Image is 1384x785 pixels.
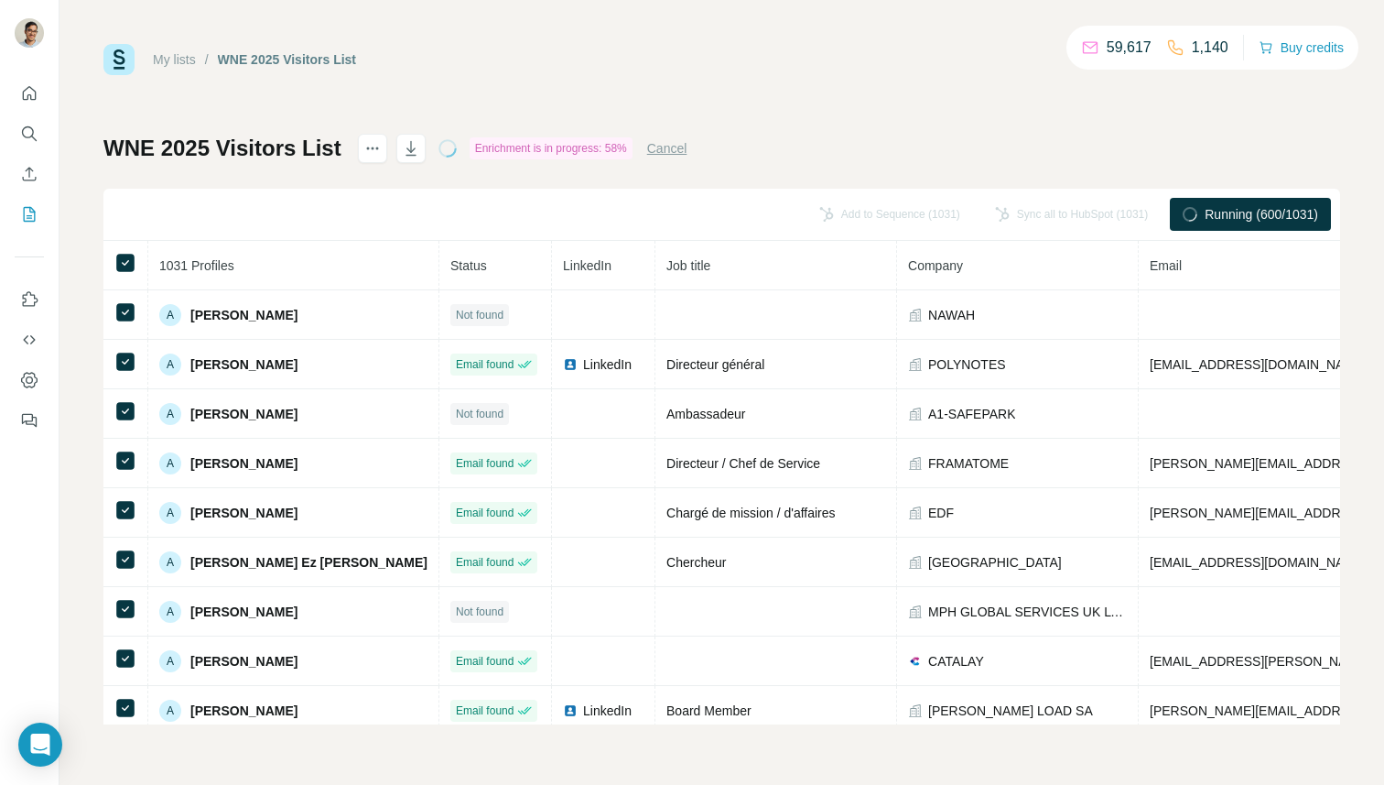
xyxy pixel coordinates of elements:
[928,306,975,324] span: NAWAH
[456,455,514,472] span: Email found
[583,355,632,374] span: LinkedIn
[15,18,44,48] img: Avatar
[666,407,745,421] span: Ambassadeur
[450,258,487,273] span: Status
[563,258,611,273] span: LinkedIn
[666,555,726,570] span: Chercheur
[666,258,710,273] span: Job title
[190,306,297,324] span: [PERSON_NAME]
[908,654,923,669] img: company-logo
[205,50,209,69] li: /
[159,551,181,573] div: A
[159,601,181,623] div: A
[456,307,503,323] span: Not found
[928,652,984,671] span: CATALAY
[928,553,1062,572] span: [GEOGRAPHIC_DATA]
[928,603,1127,621] span: MPH GLOBAL SERVICES UK LTD
[928,702,1093,720] span: [PERSON_NAME] LOAD SA
[358,134,387,163] button: actions
[1107,37,1152,59] p: 59,617
[1205,205,1318,224] span: Running (600/1031)
[190,652,297,671] span: [PERSON_NAME]
[159,452,181,474] div: A
[456,653,514,670] span: Email found
[190,603,297,621] span: [PERSON_NAME]
[583,702,632,720] span: LinkedIn
[153,52,196,67] a: My lists
[15,158,44,191] button: Enrich CSV
[928,355,1006,374] span: POLYNOTES
[928,405,1015,423] span: A1-SAFEPARK
[666,357,764,372] span: Directeur général
[15,404,44,437] button: Feedback
[928,454,1009,473] span: FRAMATOME
[470,137,633,159] div: Enrichment is in progress: 58%
[190,702,297,720] span: [PERSON_NAME]
[15,323,44,356] button: Use Surfe API
[159,403,181,425] div: A
[159,354,181,376] div: A
[456,356,514,373] span: Email found
[1150,357,1367,372] span: [EMAIL_ADDRESS][DOMAIN_NAME]
[456,554,514,571] span: Email found
[456,406,503,422] span: Not found
[103,44,135,75] img: Surfe Logo
[666,703,751,718] span: Board Member
[159,258,234,273] span: 1031 Profiles
[15,77,44,110] button: Quick start
[563,703,578,718] img: LinkedIn logo
[159,304,181,326] div: A
[190,355,297,374] span: [PERSON_NAME]
[190,405,297,423] span: [PERSON_NAME]
[647,139,687,158] button: Cancel
[18,723,62,767] div: Open Intercom Messenger
[1192,37,1228,59] p: 1,140
[456,703,514,719] span: Email found
[456,604,503,620] span: Not found
[159,700,181,722] div: A
[1150,258,1182,273] span: Email
[456,505,514,521] span: Email found
[159,502,181,524] div: A
[666,456,820,471] span: Directeur / Chef de Service
[908,258,963,273] span: Company
[159,650,181,672] div: A
[218,50,356,69] div: WNE 2025 Visitors List
[666,506,836,520] span: Chargé de mission / d'affaires
[103,134,341,163] h1: WNE 2025 Visitors List
[1150,555,1367,570] span: [EMAIL_ADDRESS][DOMAIN_NAME]
[563,357,578,372] img: LinkedIn logo
[1259,35,1344,60] button: Buy credits
[190,553,427,572] span: [PERSON_NAME] Ez [PERSON_NAME]
[15,198,44,231] button: My lists
[928,504,954,522] span: EDF
[190,454,297,473] span: [PERSON_NAME]
[15,117,44,150] button: Search
[15,364,44,397] button: Dashboard
[15,283,44,316] button: Use Surfe on LinkedIn
[190,504,297,522] span: [PERSON_NAME]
